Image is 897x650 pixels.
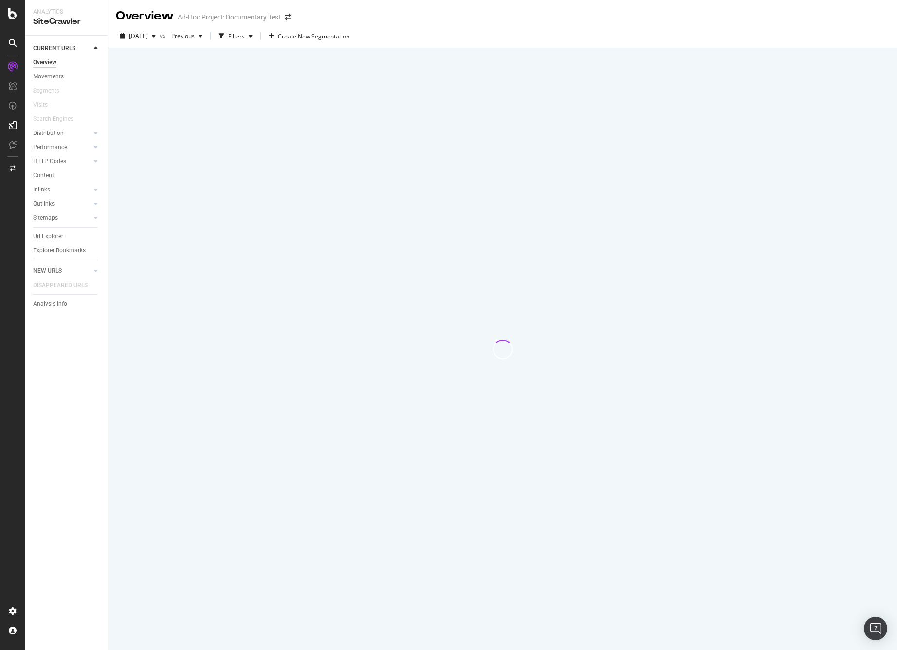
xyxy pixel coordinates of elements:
[116,8,174,24] div: Overview
[33,246,101,256] a: Explorer Bookmarks
[33,43,91,54] a: CURRENT URLS
[33,171,54,181] div: Content
[33,213,91,223] a: Sitemaps
[178,12,281,22] div: Ad-Hoc Project: Documentary Test
[167,28,206,44] button: Previous
[33,114,83,124] a: Search Engines
[33,16,100,27] div: SiteCrawler
[33,43,75,54] div: CURRENT URLS
[33,114,73,124] div: Search Engines
[33,86,59,96] div: Segments
[33,266,62,276] div: NEW URLS
[33,266,91,276] a: NEW URLS
[33,57,56,68] div: Overview
[33,299,67,309] div: Analysis Info
[33,86,69,96] a: Segments
[278,32,349,40] span: Create New Segmentation
[33,171,101,181] a: Content
[33,72,101,82] a: Movements
[33,231,101,242] a: Url Explorer
[33,57,101,68] a: Overview
[33,156,91,167] a: HTTP Codes
[33,72,64,82] div: Movements
[33,213,58,223] div: Sitemaps
[33,185,50,195] div: Inlinks
[33,142,91,153] a: Performance
[33,280,97,290] a: DISAPPEARED URLS
[864,617,887,640] div: Open Intercom Messenger
[129,32,148,40] span: 2025 Oct. 7th
[167,32,195,40] span: Previous
[33,100,57,110] a: Visits
[33,199,91,209] a: Outlinks
[33,199,55,209] div: Outlinks
[160,31,167,39] span: vs
[116,28,160,44] button: [DATE]
[33,231,63,242] div: Url Explorer
[33,246,86,256] div: Explorer Bookmarks
[228,32,245,40] div: Filters
[33,128,91,138] a: Distribution
[33,128,64,138] div: Distribution
[33,299,101,309] a: Analysis Info
[33,142,67,153] div: Performance
[285,14,291,20] div: arrow-right-arrow-left
[33,100,48,110] div: Visits
[33,185,91,195] a: Inlinks
[33,8,100,16] div: Analytics
[265,28,353,44] button: Create New Segmentation
[33,156,66,167] div: HTTP Codes
[33,280,88,290] div: DISAPPEARED URLS
[215,28,256,44] button: Filters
